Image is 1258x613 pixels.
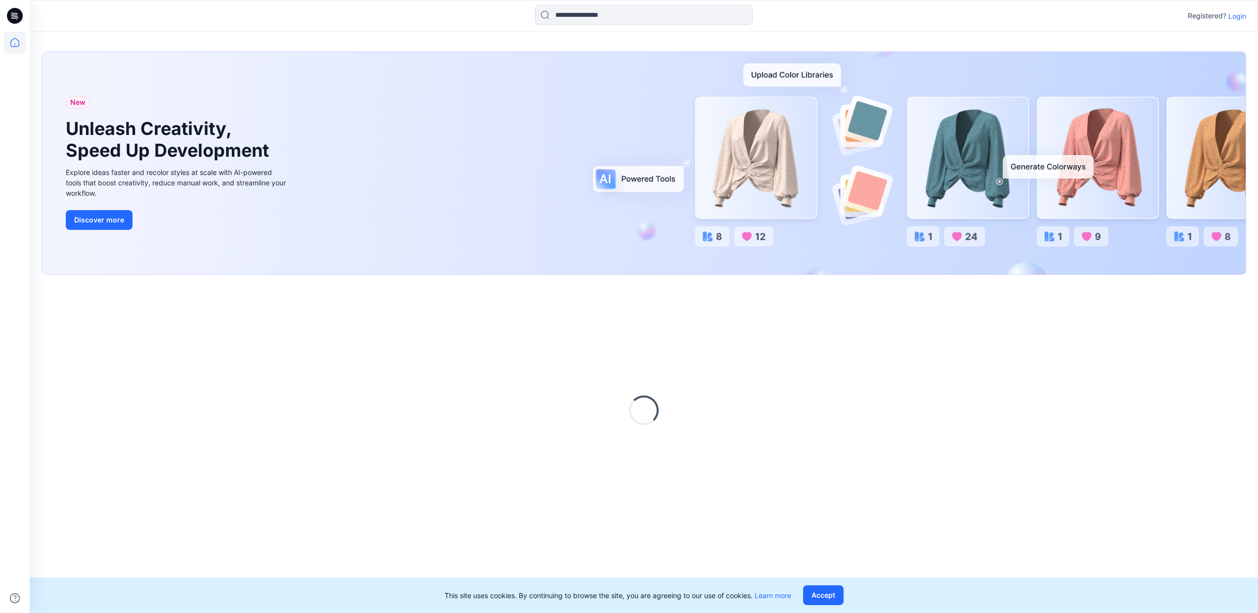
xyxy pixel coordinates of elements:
[70,96,86,108] span: New
[66,210,133,230] button: Discover more
[66,118,273,161] h1: Unleash Creativity, Speed Up Development
[1188,10,1226,22] p: Registered?
[445,590,791,601] p: This site uses cookies. By continuing to browse the site, you are agreeing to our use of cookies.
[66,167,288,198] div: Explore ideas faster and recolor styles at scale with AI-powered tools that boost creativity, red...
[755,591,791,600] a: Learn more
[1228,11,1246,21] p: Login
[66,210,288,230] a: Discover more
[803,585,844,605] button: Accept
